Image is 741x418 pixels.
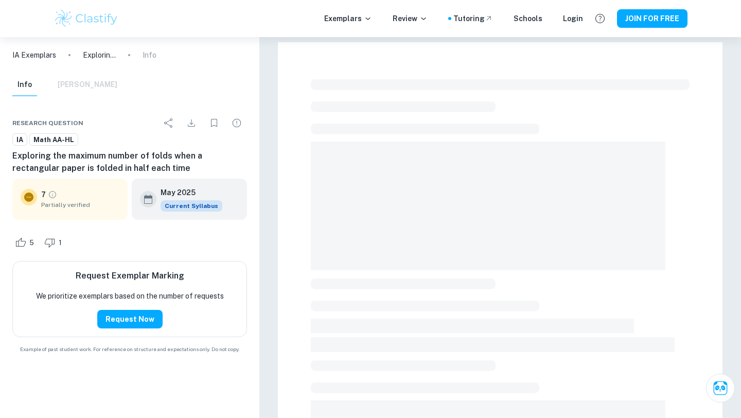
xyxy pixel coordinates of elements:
span: Research question [12,118,83,128]
a: IA Exemplars [12,49,56,61]
a: Math AA-HL [29,133,78,146]
a: Tutoring [453,13,493,24]
p: Exemplars [324,13,372,24]
p: Review [393,13,428,24]
p: We prioritize exemplars based on the number of requests [36,290,224,302]
p: Info [143,49,156,61]
div: This exemplar is based on the current syllabus. Feel free to refer to it for inspiration/ideas wh... [161,200,222,212]
a: Login [563,13,583,24]
span: Math AA-HL [30,135,78,145]
a: Grade partially verified [48,190,57,199]
p: 7 [41,189,46,200]
a: IA [12,133,27,146]
h6: Exploring the maximum number of folds when a rectangular paper is folded in half each time [12,150,247,175]
span: Partially verified [41,200,119,210]
span: IA [13,135,27,145]
div: Like [12,234,40,251]
button: Request Now [97,310,163,328]
button: Help and Feedback [591,10,609,27]
h6: May 2025 [161,187,214,198]
img: Clastify logo [54,8,119,29]
div: Bookmark [204,113,224,133]
div: Report issue [226,113,247,133]
a: Schools [514,13,542,24]
button: JOIN FOR FREE [617,9,687,28]
span: 1 [53,238,67,248]
span: Example of past student work. For reference on structure and expectations only. Do not copy. [12,345,247,353]
div: Download [181,113,202,133]
div: Dislike [42,234,67,251]
div: Share [158,113,179,133]
span: 5 [24,238,40,248]
button: Ask Clai [706,374,735,403]
h6: Request Exemplar Marking [76,270,184,282]
p: Exploring the maximum number of folds when a rectangular paper is folded in half each time [83,49,116,61]
button: Info [12,74,37,96]
span: Current Syllabus [161,200,222,212]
